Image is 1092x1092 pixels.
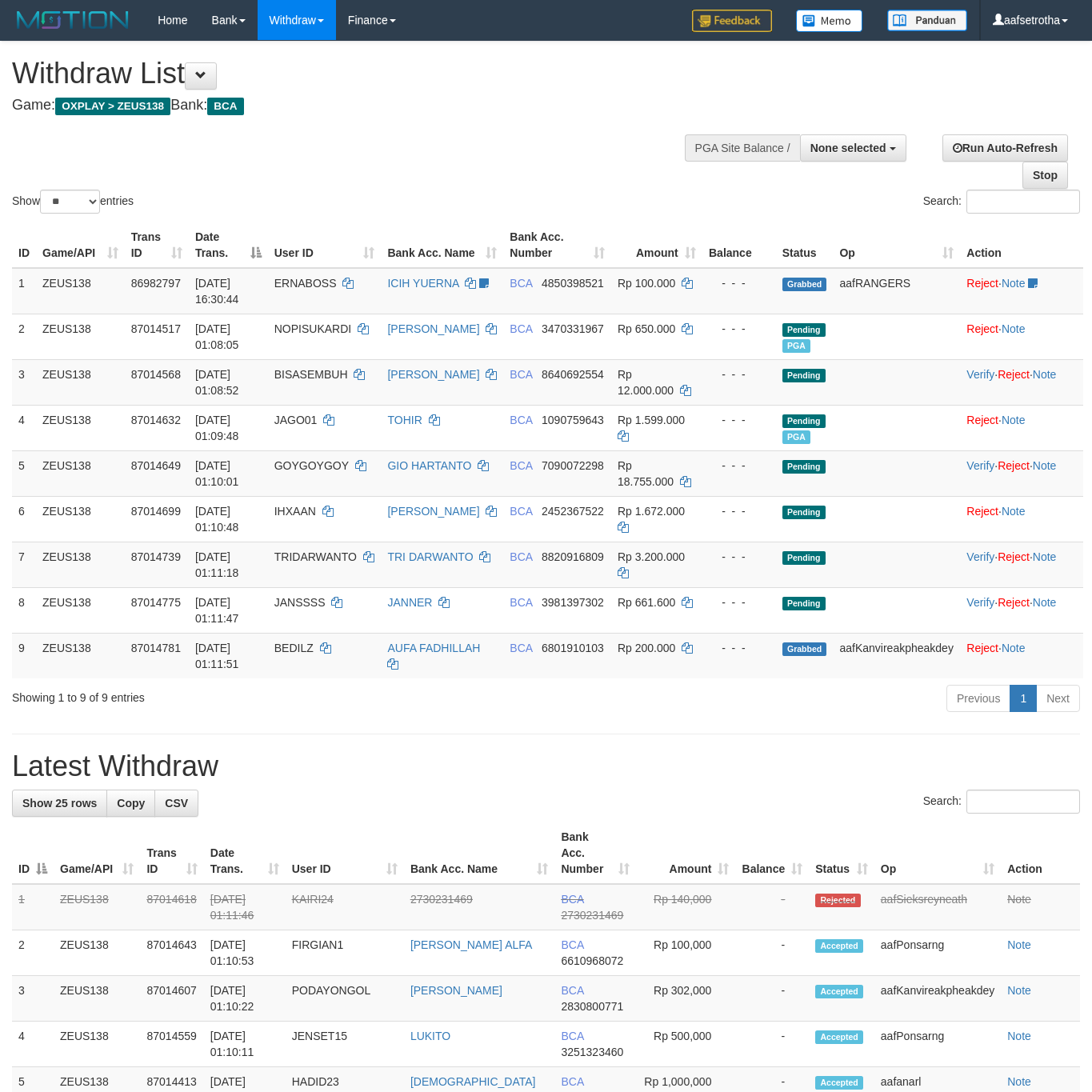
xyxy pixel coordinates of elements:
span: BCA [510,459,532,472]
span: Pending [782,551,826,565]
th: Bank Acc. Number: activate to sort column ascending [554,822,636,884]
td: - [735,930,809,976]
td: aafSieksreyneath [874,884,1001,930]
a: Reject [966,642,998,654]
span: Grabbed [782,642,827,656]
a: Note [1002,642,1026,654]
td: KAIRI24 [286,884,404,930]
span: GOYGOYGOY [274,459,349,472]
span: Rp 650.000 [618,322,675,335]
a: Reject [998,596,1030,609]
th: Game/API: activate to sort column ascending [54,822,140,884]
th: Amount: activate to sort column ascending [636,822,735,884]
span: BISASEMBUH [274,368,348,381]
span: Rp 661.600 [618,596,675,609]
td: Rp 140,000 [636,884,735,930]
span: [DATE] 01:10:48 [195,505,239,534]
td: aafRANGERS [833,268,960,314]
span: BCA [561,1030,583,1042]
span: Rp 18.755.000 [618,459,674,488]
a: Previous [946,685,1010,712]
span: None selected [810,142,886,154]
a: [PERSON_NAME] ALFA [410,938,533,951]
td: 87014607 [140,976,203,1022]
span: [DATE] 01:08:05 [195,322,239,351]
label: Search: [923,190,1080,214]
span: 87014568 [131,368,181,381]
h1: Latest Withdraw [12,750,1080,782]
td: 4 [12,1022,54,1067]
h1: Withdraw List [12,58,712,90]
th: Balance [702,222,776,268]
td: PODAYONGOL [286,976,404,1022]
span: BCA [510,322,532,335]
span: NOPISUKARDI [274,322,351,335]
td: ZEUS138 [54,930,140,976]
span: Marked by aafanarl [782,339,810,353]
span: ERNABOSS [274,277,337,290]
td: - [735,976,809,1022]
label: Show entries [12,190,134,214]
span: Copy 8640692554 to clipboard [542,368,604,381]
a: Reject [966,505,998,518]
a: Note [1007,1030,1031,1042]
a: Run Auto-Refresh [942,134,1068,162]
a: AUFA FADHILLAH [387,642,480,654]
div: - - - [709,458,770,474]
td: · · [960,542,1083,587]
td: aafPonsarng [874,1022,1001,1067]
th: User ID: activate to sort column ascending [268,222,382,268]
span: Rp 12.000.000 [618,368,674,397]
th: User ID: activate to sort column ascending [286,822,404,884]
span: Copy 2452367522 to clipboard [542,505,604,518]
a: GIO HARTANTO [387,459,471,472]
a: [PERSON_NAME] [410,984,502,997]
th: Date Trans.: activate to sort column ascending [204,822,286,884]
th: Trans ID: activate to sort column ascending [140,822,203,884]
td: 6 [12,496,36,542]
th: ID: activate to sort column descending [12,822,54,884]
td: · [960,314,1083,359]
a: Note [1002,277,1026,290]
td: [DATE] 01:11:46 [204,884,286,930]
td: ZEUS138 [54,1022,140,1067]
td: 8 [12,587,36,633]
div: - - - [709,503,770,519]
span: 86982797 [131,277,181,290]
td: · · [960,450,1083,496]
span: Pending [782,597,826,610]
a: Note [1007,1075,1031,1088]
a: Note [1002,414,1026,426]
div: - - - [709,549,770,565]
th: Status [776,222,834,268]
th: Date Trans.: activate to sort column descending [189,222,268,268]
span: JAGO01 [274,414,318,426]
span: Show 25 rows [22,797,97,810]
td: 9 [12,633,36,678]
td: - [735,1022,809,1067]
span: Pending [782,506,826,519]
th: Bank Acc. Name: activate to sort column ascending [381,222,503,268]
th: Action [960,222,1083,268]
td: [DATE] 01:10:53 [204,930,286,976]
th: Balance: activate to sort column ascending [735,822,809,884]
span: Copy 6610968072 to clipboard [561,954,623,967]
td: [DATE] 01:10:11 [204,1022,286,1067]
span: Copy 8820916809 to clipboard [542,550,604,563]
span: Rp 100.000 [618,277,675,290]
td: 4 [12,405,36,450]
td: 87014643 [140,930,203,976]
td: · · [960,587,1083,633]
a: Verify [966,596,994,609]
a: [PERSON_NAME] [387,368,479,381]
td: · [960,268,1083,314]
img: MOTION_logo.png [12,8,134,32]
a: TOHIR [387,414,422,426]
span: BCA [510,596,532,609]
span: CSV [165,797,188,810]
label: Search: [923,790,1080,814]
td: aafKanvireakpheakdey [833,633,960,678]
span: TRIDARWANTO [274,550,357,563]
span: Pending [782,460,826,474]
a: Note [1007,938,1031,951]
